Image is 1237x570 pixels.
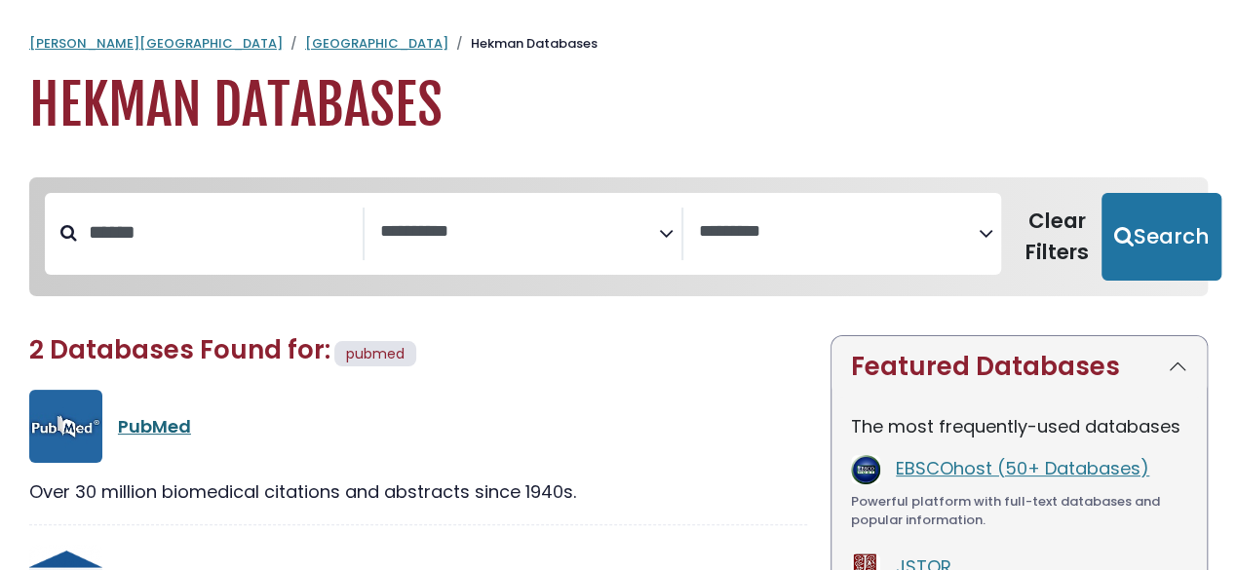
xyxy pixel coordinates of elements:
[29,332,330,367] span: 2 Databases Found for:
[851,492,1187,530] div: Powerful platform with full-text databases and popular information.
[305,34,448,53] a: [GEOGRAPHIC_DATA]
[29,177,1208,296] nav: Search filters
[29,34,283,53] a: [PERSON_NAME][GEOGRAPHIC_DATA]
[896,456,1149,480] a: EBSCOhost (50+ Databases)
[29,73,1208,138] h1: Hekman Databases
[29,34,1208,54] nav: breadcrumb
[118,414,191,438] a: PubMed
[699,222,979,243] textarea: Search
[346,344,405,363] span: pubmed
[77,216,363,248] input: Search database by title or keyword
[1013,193,1102,281] button: Clear Filters
[1102,193,1221,281] button: Submit for Search Results
[831,336,1207,398] button: Featured Databases
[29,478,807,505] div: Over 30 million biomedical citations and abstracts since 1940s.
[380,222,660,243] textarea: Search
[448,34,598,54] li: Hekman Databases
[851,413,1187,439] p: The most frequently-used databases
